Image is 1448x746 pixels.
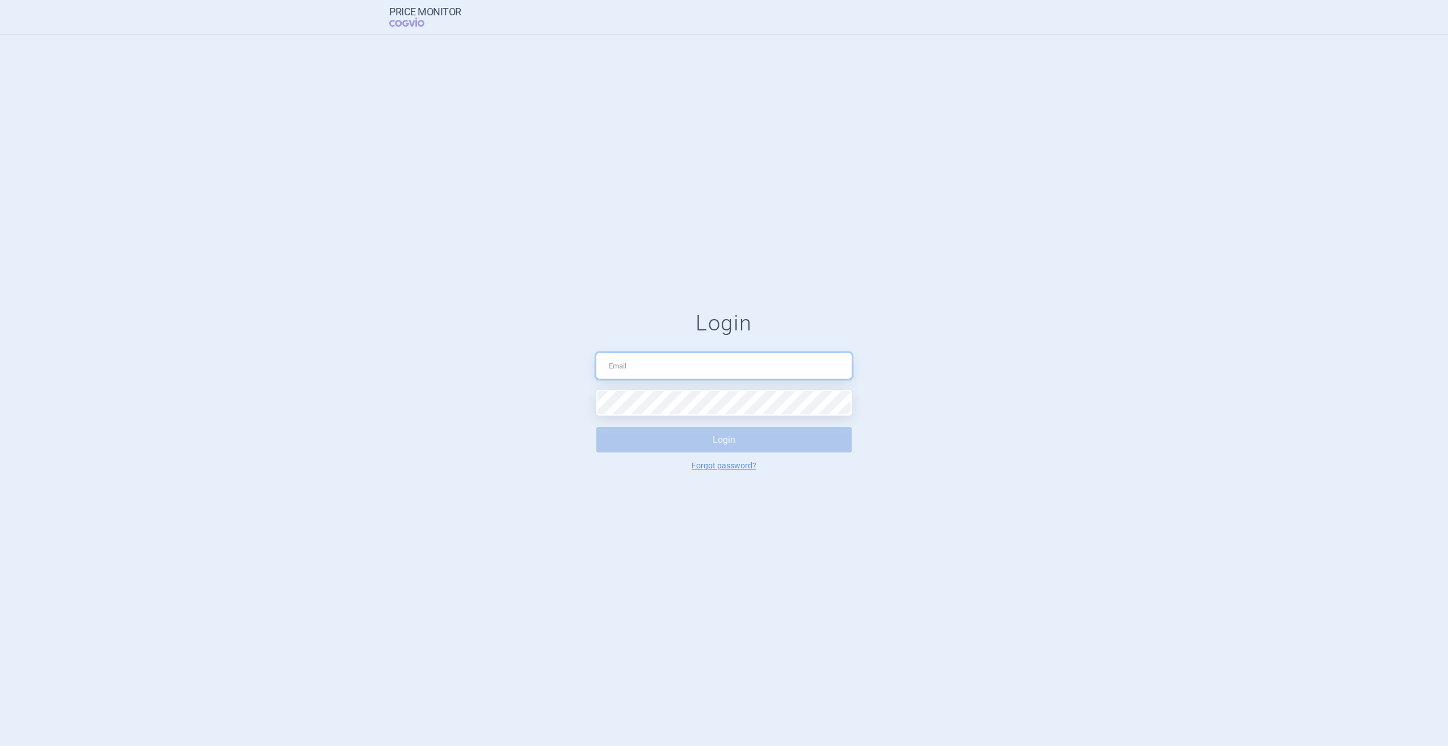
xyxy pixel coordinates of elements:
[389,18,440,27] span: COGVIO
[596,427,852,452] button: Login
[596,353,852,379] input: Email
[389,6,461,28] a: Price MonitorCOGVIO
[389,6,461,18] strong: Price Monitor
[692,462,756,470] a: Forgot password?
[596,311,852,337] h1: Login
